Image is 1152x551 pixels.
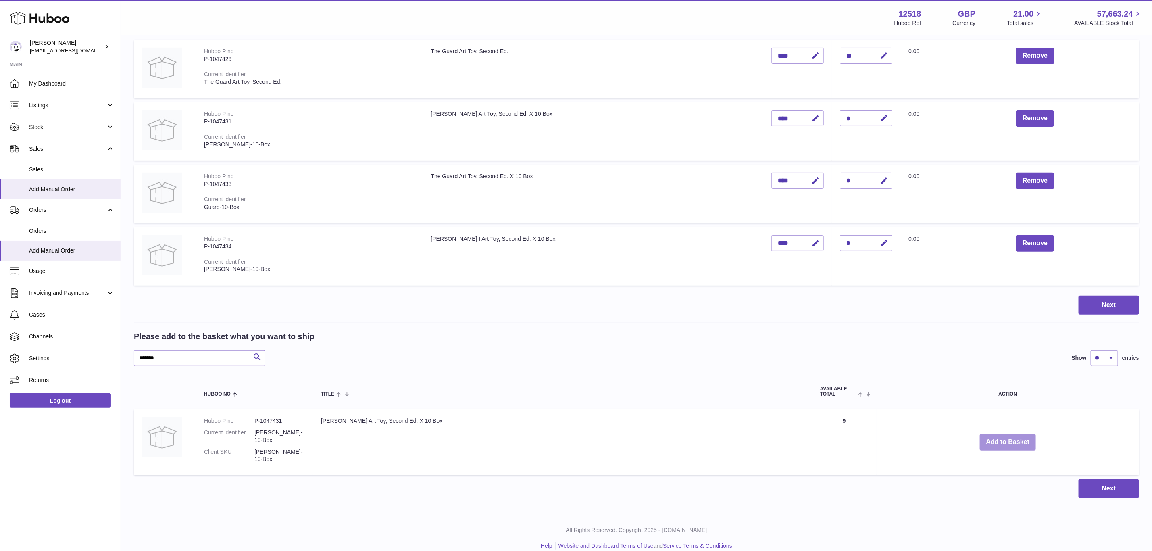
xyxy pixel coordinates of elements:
[908,173,919,179] span: 0.00
[894,19,921,27] div: Huboo Ref
[254,448,305,463] dd: [PERSON_NAME]-10-Box
[254,429,305,444] dd: [PERSON_NAME]-10-Box
[204,392,231,397] span: Huboo no
[254,417,305,425] dd: P-1047431
[204,141,415,148] div: [PERSON_NAME]-10-Box
[142,110,182,150] img: Henry VIII Art Toy, Second Ed. X 10 Box
[423,40,764,98] td: The Guard Art Toy, Second Ed.
[204,180,415,188] div: P-1047433
[953,19,976,27] div: Currency
[556,542,732,550] li: and
[127,526,1146,534] p: All Rights Reserved. Copyright 2025 - [DOMAIN_NAME]
[1016,173,1054,189] button: Remove
[204,55,415,63] div: P-1047429
[10,41,22,53] img: internalAdmin-12518@internal.huboo.com
[204,259,246,265] div: Current identifier
[1016,48,1054,64] button: Remove
[1079,479,1139,498] button: Next
[423,227,764,286] td: [PERSON_NAME] I Art Toy, Second Ed. X 10 Box
[204,71,246,77] div: Current identifier
[204,78,415,86] div: The Guard Art Toy, Second Ed.
[30,39,102,54] div: [PERSON_NAME]
[29,145,106,153] span: Sales
[204,243,415,250] div: P-1047434
[1122,354,1139,362] span: entries
[1007,8,1043,27] a: 21.00 Total sales
[134,331,315,342] h2: Please add to the basket what you want to ship
[29,227,115,235] span: Orders
[1013,8,1033,19] span: 21.00
[1072,354,1087,362] label: Show
[204,111,234,117] div: Huboo P no
[1007,19,1043,27] span: Total sales
[541,543,552,549] a: Help
[29,333,115,340] span: Channels
[908,111,919,117] span: 0.00
[204,448,254,463] dt: Client SKU
[313,409,812,475] td: [PERSON_NAME] Art Toy, Second Ed. X 10 Box
[820,386,856,397] span: AVAILABLE Total
[1074,19,1142,27] span: AVAILABLE Stock Total
[558,543,654,549] a: Website and Dashboard Terms of Use
[29,355,115,362] span: Settings
[29,206,106,214] span: Orders
[29,102,106,109] span: Listings
[29,123,106,131] span: Stock
[204,48,234,54] div: Huboo P no
[204,196,246,202] div: Current identifier
[204,265,415,273] div: [PERSON_NAME]-10-Box
[908,48,919,54] span: 0.00
[29,376,115,384] span: Returns
[1097,8,1133,19] span: 57,663.24
[908,236,919,242] span: 0.00
[877,378,1139,405] th: Action
[142,48,182,88] img: The Guard Art Toy, Second Ed.
[29,80,115,88] span: My Dashboard
[30,47,119,54] span: [EMAIL_ADDRESS][DOMAIN_NAME]
[204,429,254,444] dt: Current identifier
[1074,8,1142,27] a: 57,663.24 AVAILABLE Stock Total
[29,247,115,255] span: Add Manual Order
[29,267,115,275] span: Usage
[142,235,182,275] img: Elizabeth I Art Toy, Second Ed. X 10 Box
[958,8,975,19] strong: GBP
[29,166,115,173] span: Sales
[1016,110,1054,127] button: Remove
[204,118,415,125] div: P-1047431
[204,173,234,179] div: Huboo P no
[142,417,182,457] img: Henry VIII Art Toy, Second Ed. X 10 Box
[423,165,764,223] td: The Guard Art Toy, Second Ed. X 10 Box
[29,186,115,193] span: Add Manual Order
[663,543,732,549] a: Service Terms & Conditions
[980,434,1036,451] button: Add to Basket
[1016,235,1054,252] button: Remove
[29,311,115,319] span: Cases
[29,289,106,297] span: Invoicing and Payments
[204,236,234,242] div: Huboo P no
[1079,296,1139,315] button: Next
[321,392,334,397] span: Title
[204,134,246,140] div: Current identifier
[812,409,877,475] td: 9
[899,8,921,19] strong: 12518
[423,102,764,161] td: [PERSON_NAME] Art Toy, Second Ed. X 10 Box
[142,173,182,213] img: The Guard Art Toy, Second Ed. X 10 Box
[10,393,111,408] a: Log out
[204,417,254,425] dt: Huboo P no
[204,203,415,211] div: Guard-10-Box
